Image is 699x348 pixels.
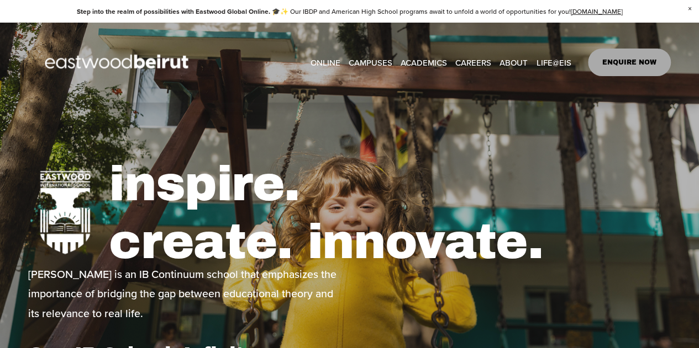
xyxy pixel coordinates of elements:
[455,54,491,71] a: CAREERS
[310,54,340,71] a: ONLINE
[401,55,447,70] span: ACADEMICS
[536,54,571,71] a: folder dropdown
[500,55,528,70] span: ABOUT
[28,265,346,323] p: [PERSON_NAME] is an IB Continuum school that emphasizes the importance of bridging the gap betwee...
[500,54,528,71] a: folder dropdown
[401,54,447,71] a: folder dropdown
[349,54,392,71] a: folder dropdown
[349,55,392,70] span: CAMPUSES
[571,7,623,16] a: [DOMAIN_NAME]
[109,155,671,271] h1: inspire. create. innovate.
[28,34,208,90] img: EastwoodIS Global Site
[588,49,671,76] a: ENQUIRE NOW
[536,55,571,70] span: LIFE@EIS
